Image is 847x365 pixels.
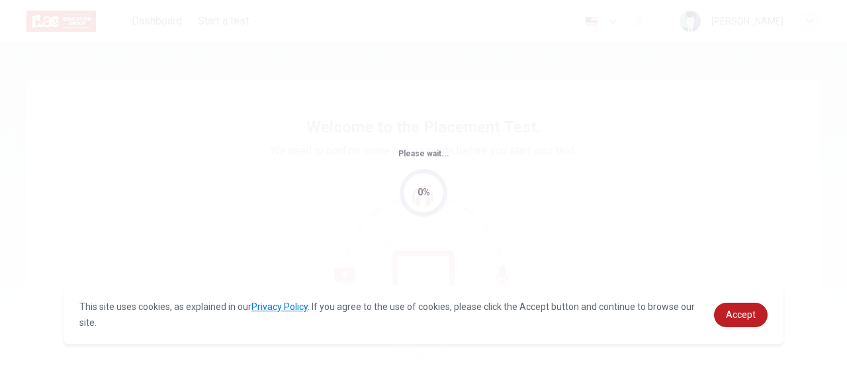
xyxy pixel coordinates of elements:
[418,185,430,200] div: 0%
[398,149,449,158] span: Please wait...
[714,303,768,327] a: dismiss cookie message
[64,286,783,344] div: cookieconsent
[251,301,308,312] a: Privacy Policy
[726,309,756,320] span: Accept
[79,301,695,328] span: This site uses cookies, as explained in our . If you agree to the use of cookies, please click th...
